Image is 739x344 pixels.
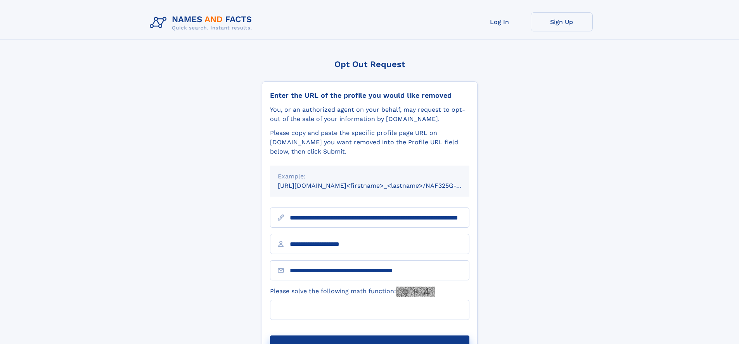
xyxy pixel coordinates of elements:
div: You, or an authorized agent on your behalf, may request to opt-out of the sale of your informatio... [270,105,469,124]
div: Example: [278,172,462,181]
div: Please copy and paste the specific profile page URL on [DOMAIN_NAME] you want removed into the Pr... [270,128,469,156]
a: Log In [469,12,531,31]
small: [URL][DOMAIN_NAME]<firstname>_<lastname>/NAF325G-xxxxxxxx [278,182,484,189]
a: Sign Up [531,12,593,31]
label: Please solve the following math function: [270,287,435,297]
div: Enter the URL of the profile you would like removed [270,91,469,100]
div: Opt Out Request [262,59,478,69]
img: Logo Names and Facts [147,12,258,33]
